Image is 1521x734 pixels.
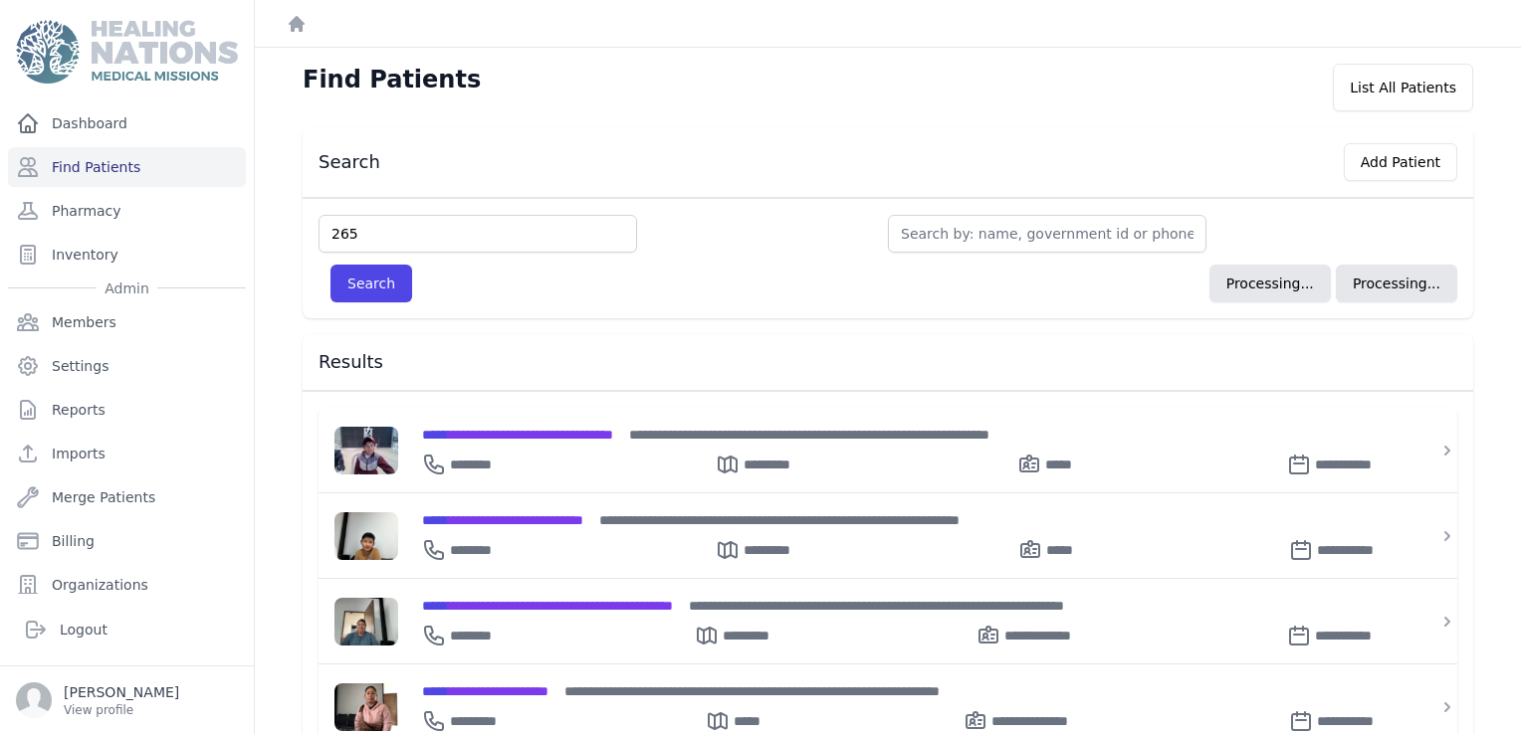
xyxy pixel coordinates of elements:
[8,565,246,605] a: Organizations
[334,427,398,474] img: zNjziczBmPhhTDIf3xgK2NTXr9AfWgz2jcYzAaUvV6DIY1ZVlSVB5b6BsbXG7f+P8BLbawEAY8pqkAAAAldEVYdGRhdGU6Y3J...
[8,235,246,275] a: Inventory
[8,434,246,473] a: Imports
[16,610,238,649] a: Logout
[8,477,246,517] a: Merge Patients
[334,683,398,731] img: hzQAAAAldEVYdGRhdGU6bW9kaWZ5ADIwMjUtMDYtMTJUMTQ6MjI6MDIrMDA6MDA9Ij+IAAAAAElFTkSuQmCC
[8,147,246,187] a: Find Patients
[8,103,246,143] a: Dashboard
[8,302,246,342] a: Members
[1336,265,1457,302] button: Processing...
[330,265,412,302] button: Search
[303,64,481,95] h1: Find Patients
[64,702,179,718] p: View profile
[334,512,398,560] img: 7eyEB7o1KaxnG+bPjJxT7R2DhJI9Yh1vl6XcgpYmPLC8Klhp5Siu1uz3e+810+9TOfZFI3+HZeQK9gdP8PZZo57Ad+YlAAAAA...
[8,521,246,561] a: Billing
[1344,143,1457,181] button: Add Patient
[319,150,380,174] h3: Search
[97,278,157,298] span: Admin
[16,20,237,84] img: Medical Missions EMR
[319,350,1457,374] h3: Results
[1209,265,1331,302] button: Processing...
[16,682,238,718] a: [PERSON_NAME] View profile
[8,346,246,386] a: Settings
[64,682,179,702] p: [PERSON_NAME]
[1333,64,1473,111] div: List All Patients
[334,598,398,645] img: 6v3hQTkhAAAAJXRFWHRkYXRlOmNyZWF0ZQAyMDI1LTA2LTIzVDE0OjU5OjAyKzAwOjAwYFajVQAAACV0RVh0ZGF0ZTptb2RpZ...
[8,191,246,231] a: Pharmacy
[888,215,1206,253] input: Search by: name, government id or phone
[8,390,246,430] a: Reports
[319,215,637,253] input: Find by: id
